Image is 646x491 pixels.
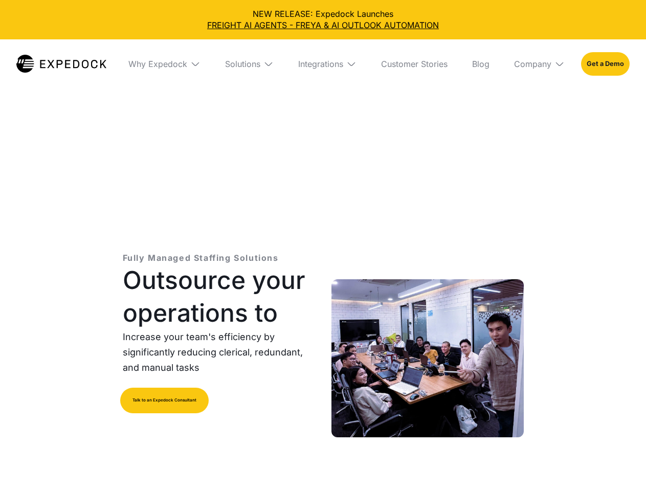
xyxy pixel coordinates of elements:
[506,39,573,88] div: Company
[120,388,209,413] a: Talk to an Expedock Consultant
[581,52,630,76] a: Get a Demo
[514,59,551,69] div: Company
[298,59,343,69] div: Integrations
[373,39,456,88] a: Customer Stories
[123,252,279,264] p: Fully Managed Staffing Solutions
[8,19,638,31] a: FREIGHT AI AGENTS - FREYA & AI OUTLOOK AUTOMATION
[8,8,638,31] div: NEW RELEASE: Expedock Launches
[290,39,365,88] div: Integrations
[120,39,209,88] div: Why Expedock
[217,39,282,88] div: Solutions
[123,329,315,375] p: Increase your team's efficiency by significantly reducing clerical, redundant, and manual tasks
[464,39,498,88] a: Blog
[128,59,187,69] div: Why Expedock
[123,264,315,329] h1: Outsource your operations to
[225,59,260,69] div: Solutions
